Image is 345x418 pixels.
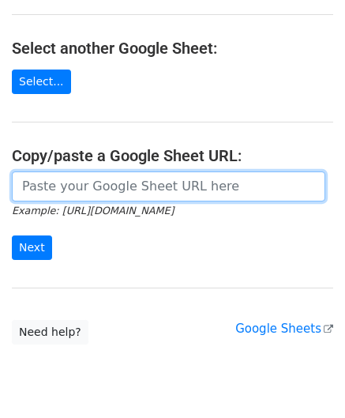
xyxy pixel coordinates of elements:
[12,320,88,345] a: Need help?
[235,322,333,336] a: Google Sheets
[12,171,325,201] input: Paste your Google Sheet URL here
[12,205,174,217] small: Example: [URL][DOMAIN_NAME]
[12,39,333,58] h4: Select another Google Sheet:
[12,146,333,165] h4: Copy/paste a Google Sheet URL:
[12,235,52,260] input: Next
[12,70,71,94] a: Select...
